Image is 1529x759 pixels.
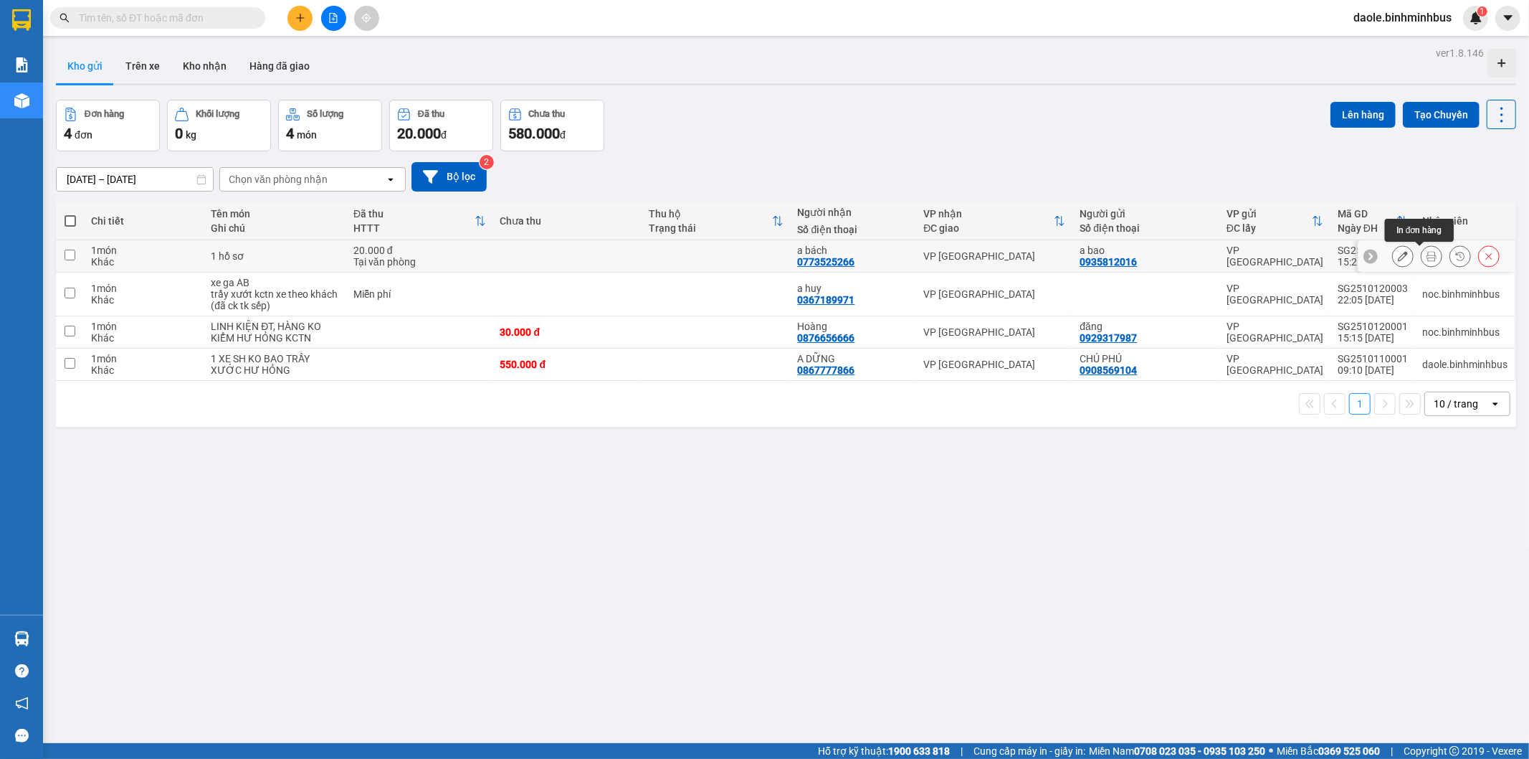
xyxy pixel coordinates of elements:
[973,743,1085,759] span: Cung cấp máy in - giấy in:
[1089,743,1265,759] span: Miền Nam
[1480,6,1485,16] span: 1
[1449,746,1459,756] span: copyright
[346,202,493,240] th: Toggle SortBy
[1502,11,1515,24] span: caret-down
[385,174,396,185] svg: open
[1080,208,1212,220] div: Người gửi
[321,6,346,31] button: file-add
[56,49,114,83] button: Kho gửi
[500,100,604,151] button: Chưa thu580.000đ
[798,245,910,256] div: a bách
[1080,222,1212,234] div: Số điện thoại
[1338,283,1408,294] div: SG2510120003
[1219,202,1330,240] th: Toggle SortBy
[91,364,196,376] div: Khác
[1318,745,1380,757] strong: 0369 525 060
[1342,9,1463,27] span: daole.binhminhbus
[211,277,339,288] div: xe ga AB
[211,353,339,376] div: 1 XE SH KO BAO TRẦY XƯỚC HƯ HỎNG
[167,100,271,151] button: Khối lượng0kg
[1338,256,1408,268] div: 15:25 [DATE]
[1338,222,1396,234] div: Ngày ĐH
[211,222,339,234] div: Ghi chú
[14,57,29,72] img: solution-icon
[411,162,487,192] button: Bộ lọc
[923,359,1065,370] div: VP [GEOGRAPHIC_DATA]
[1392,245,1414,267] div: Sửa đơn hàng
[923,288,1065,300] div: VP [GEOGRAPHIC_DATA]
[57,168,213,191] input: Select a date range.
[15,729,29,742] span: message
[186,129,196,141] span: kg
[56,100,160,151] button: Đơn hàng4đơn
[85,109,124,119] div: Đơn hàng
[1134,745,1265,757] strong: 0708 023 035 - 0935 103 250
[961,743,963,759] span: |
[1422,326,1507,338] div: noc.binhminhbus
[888,745,950,757] strong: 1900 633 818
[798,364,855,376] div: 0867777866
[1080,256,1137,268] div: 0935812016
[353,245,486,256] div: 20.000 đ
[923,326,1065,338] div: VP [GEOGRAPHIC_DATA]
[1080,321,1212,332] div: đăng
[1080,353,1212,364] div: CHÚ PHÚ
[297,129,317,141] span: món
[353,256,486,268] div: Tại văn phòng
[211,250,339,262] div: 1 hồ sơ
[14,93,29,108] img: warehouse-icon
[649,222,772,234] div: Trạng thái
[560,129,566,141] span: đ
[649,208,772,220] div: Thu hộ
[389,100,493,151] button: Đã thu20.000đ
[480,155,494,169] sup: 2
[1385,219,1454,242] div: In đơn hàng
[529,109,566,119] div: Chưa thu
[1422,288,1507,300] div: noc.binhminhbus
[196,109,239,119] div: Khối lượng
[175,125,183,142] span: 0
[91,321,196,332] div: 1 món
[353,288,486,300] div: Miễn phí
[1338,294,1408,306] div: 22:05 [DATE]
[1487,49,1516,77] div: Tạo kho hàng mới
[229,172,328,187] div: Chọn văn phòng nhận
[307,109,343,119] div: Số lượng
[15,697,29,710] span: notification
[1226,353,1323,376] div: VP [GEOGRAPHIC_DATA]
[1434,397,1478,411] div: 10 / trang
[798,332,855,344] div: 0876656666
[500,359,635,370] div: 550.000 đ
[211,208,339,220] div: Tên món
[1338,245,1408,256] div: SG2510130001
[1226,208,1312,220] div: VP gửi
[923,250,1065,262] div: VP [GEOGRAPHIC_DATA]
[798,224,910,235] div: Số điện thoại
[361,13,371,23] span: aim
[353,208,475,220] div: Đã thu
[1226,321,1323,344] div: VP [GEOGRAPHIC_DATA]
[211,288,339,311] div: trầy xướt kctn xe theo khách (đã ck tk sếp)
[916,202,1072,240] th: Toggle SortBy
[1495,6,1520,31] button: caret-down
[1422,215,1507,227] div: Nhân viên
[500,326,635,338] div: 30.000 đ
[295,13,305,23] span: plus
[1477,6,1487,16] sup: 1
[353,222,475,234] div: HTTT
[1330,202,1415,240] th: Toggle SortBy
[91,215,196,227] div: Chi tiết
[923,222,1054,234] div: ĐC giao
[1226,245,1323,268] div: VP [GEOGRAPHIC_DATA]
[1277,743,1380,759] span: Miền Bắc
[328,13,338,23] span: file-add
[798,256,855,268] div: 0773525266
[1338,332,1408,344] div: 15:15 [DATE]
[287,6,313,31] button: plus
[1080,364,1137,376] div: 0908569104
[418,109,444,119] div: Đã thu
[15,664,29,678] span: question-circle
[1226,222,1312,234] div: ĐC lấy
[1349,393,1371,415] button: 1
[1269,748,1273,754] span: ⚪️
